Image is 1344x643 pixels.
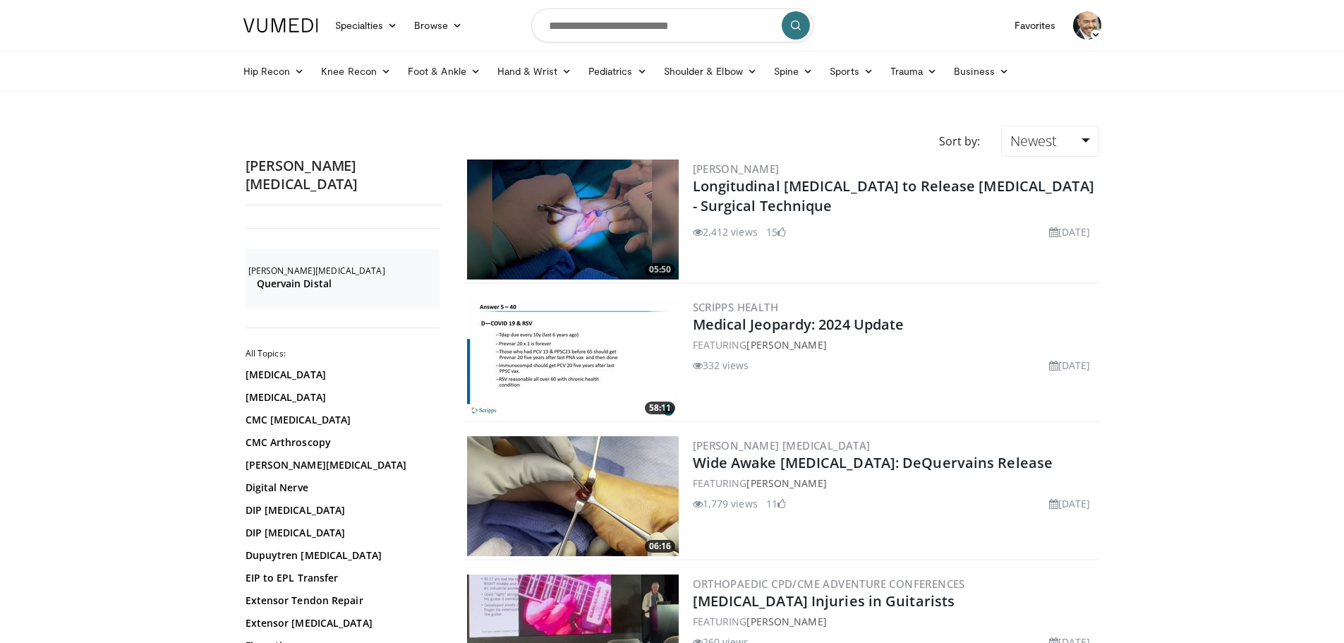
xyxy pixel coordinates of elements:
[467,298,679,418] a: 58:11
[655,57,765,85] a: Shoulder & Elbow
[693,176,1094,215] a: Longitudinal [MEDICAL_DATA] to Release [MEDICAL_DATA] - Surgical Technique
[246,157,443,193] h2: [PERSON_NAME][MEDICAL_DATA]
[327,11,406,40] a: Specialties
[1049,358,1091,373] li: [DATE]
[489,57,580,85] a: Hand & Wrist
[1049,496,1091,511] li: [DATE]
[313,57,399,85] a: Knee Recon
[746,338,826,351] a: [PERSON_NAME]
[766,496,786,511] li: 11
[248,265,440,277] h2: [PERSON_NAME][MEDICAL_DATA]
[645,263,675,276] span: 05:50
[467,160,679,280] img: 1ac467b4-4a0b-414c-beed-50aa765bec86.300x170_q85_crop-smart_upscale.jpg
[882,57,946,85] a: Trauma
[645,402,675,414] span: 58:11
[693,496,758,511] li: 1,779 views
[693,300,779,314] a: Scripps Health
[257,277,436,291] a: Quervain Distal
[945,57,1017,85] a: Business
[1049,224,1091,239] li: [DATE]
[580,57,655,85] a: Pediatrics
[246,368,436,382] a: [MEDICAL_DATA]
[246,435,436,450] a: CMC Arthroscopy
[531,8,813,42] input: Search topics, interventions
[693,591,955,611] a: [MEDICAL_DATA] Injuries in Guitarists
[693,224,758,239] li: 2,412 views
[399,57,489,85] a: Foot & Ankle
[693,337,1096,352] div: FEATURING
[406,11,471,40] a: Browse
[693,162,780,176] a: [PERSON_NAME]
[1073,11,1101,40] img: Avatar
[693,315,904,334] a: Medical Jeopardy: 2024 Update
[246,571,436,585] a: EIP to EPL Transfer
[693,453,1053,472] a: Wide Awake [MEDICAL_DATA]: DeQuervains Release
[765,57,821,85] a: Spine
[246,390,436,404] a: [MEDICAL_DATA]
[928,126,991,157] div: Sort by:
[246,458,436,472] a: [PERSON_NAME][MEDICAL_DATA]
[766,224,786,239] li: 15
[246,594,436,608] a: Extensor Tendon Repair
[1010,131,1057,150] span: Newest
[235,57,313,85] a: Hip Recon
[246,526,436,540] a: DIP [MEDICAL_DATA]
[693,476,1096,491] div: FEATURING
[467,160,679,280] a: 05:50
[693,438,871,452] a: [PERSON_NAME] [MEDICAL_DATA]
[693,358,749,373] li: 332 views
[246,481,436,495] a: Digital Nerve
[246,503,436,517] a: DIP [MEDICAL_DATA]
[467,298,679,418] img: be67f35d-7ce6-4fc5-83ac-40021eb8f1fb.300x170_q85_crop-smart_upscale.jpg
[246,348,440,359] h2: All Topics:
[1006,11,1065,40] a: Favorites
[693,577,965,591] a: Orthopaedic CPD/CME Adventure Conferences
[746,615,826,628] a: [PERSON_NAME]
[246,616,436,630] a: Extensor [MEDICAL_DATA]
[243,18,318,32] img: VuMedi Logo
[645,540,675,553] span: 06:16
[246,548,436,563] a: Dupuytren [MEDICAL_DATA]
[246,413,436,427] a: CMC [MEDICAL_DATA]
[1001,126,1098,157] a: Newest
[467,436,679,556] img: 9b677bf9-b3b2-497b-b582-0cf95df7e577.300x170_q85_crop-smart_upscale.jpg
[467,436,679,556] a: 06:16
[693,614,1096,629] div: FEATURING
[821,57,882,85] a: Sports
[746,476,826,490] a: [PERSON_NAME]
